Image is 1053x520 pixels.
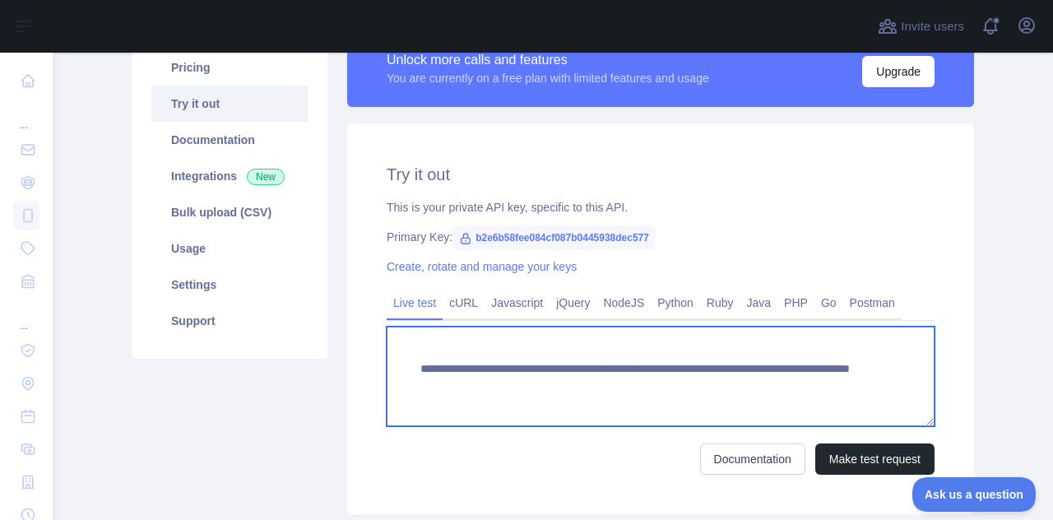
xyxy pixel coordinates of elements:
[862,56,935,87] button: Upgrade
[387,163,935,186] h2: Try it out
[814,290,843,316] a: Go
[550,290,596,316] a: jQuery
[901,17,964,36] span: Invite users
[387,50,709,70] div: Unlock more calls and features
[777,290,814,316] a: PHP
[596,290,651,316] a: NodeJS
[13,299,39,332] div: ...
[13,99,39,132] div: ...
[912,477,1037,512] iframe: Toggle Customer Support
[443,290,485,316] a: cURL
[151,122,308,158] a: Documentation
[700,443,805,475] a: Documentation
[247,169,285,185] span: New
[387,70,709,86] div: You are currently on a free plan with limited features and usage
[151,230,308,267] a: Usage
[151,194,308,230] a: Bulk upload (CSV)
[452,225,656,250] span: b2e6b58fee084cf087b0445938dec577
[485,290,550,316] a: Javascript
[151,86,308,122] a: Try it out
[151,158,308,194] a: Integrations New
[387,290,443,316] a: Live test
[874,13,967,39] button: Invite users
[740,290,778,316] a: Java
[151,303,308,339] a: Support
[387,260,577,273] a: Create, rotate and manage your keys
[843,290,902,316] a: Postman
[700,290,740,316] a: Ruby
[387,199,935,216] div: This is your private API key, specific to this API.
[651,290,700,316] a: Python
[815,443,935,475] button: Make test request
[151,267,308,303] a: Settings
[151,49,308,86] a: Pricing
[387,229,935,245] div: Primary Key:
